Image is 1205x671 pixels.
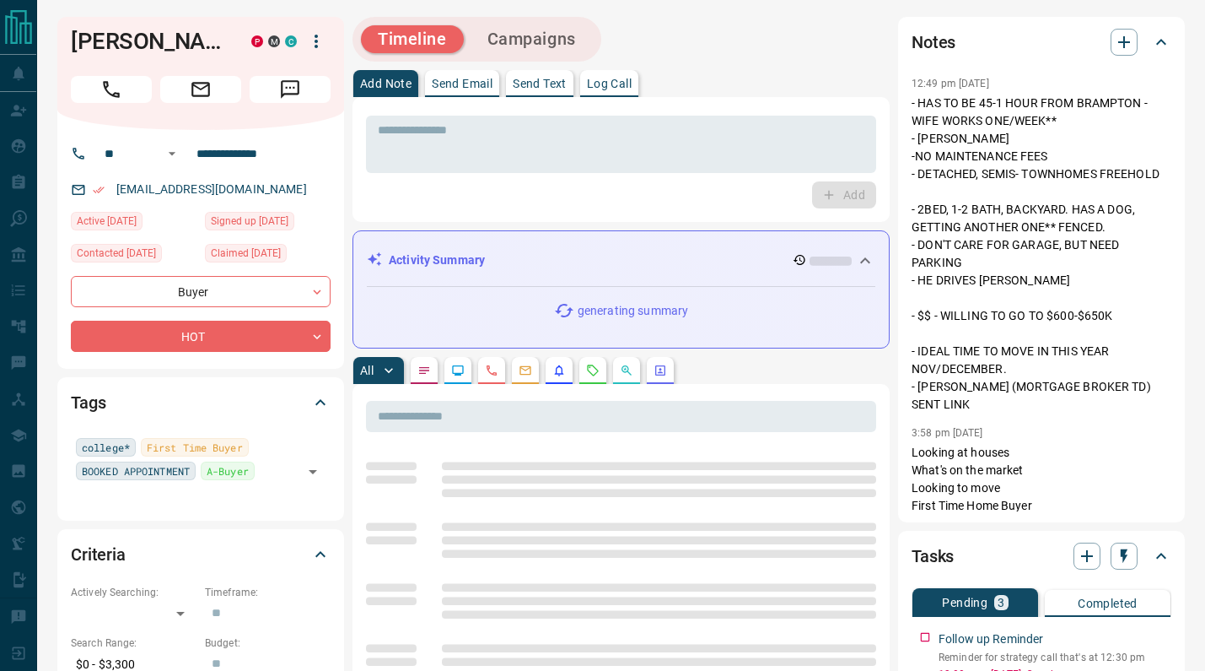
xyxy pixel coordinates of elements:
[519,364,532,377] svg: Emails
[912,95,1171,414] p: - HAS TO BE 45-1 HOUR FROM BRAMPTON - WIFE WORKS ONE/WEEK** - [PERSON_NAME] -NO MAINTENANCE FEES ...
[912,427,983,439] p: 3:58 pm [DATE]
[71,636,196,651] p: Search Range:
[82,463,190,479] span: BOOKED APPOINTMENT
[71,321,331,352] div: HOT
[71,212,196,235] div: Thu Aug 14 2025
[432,78,492,89] p: Send Email
[71,76,152,103] span: Call
[285,35,297,47] div: condos.ca
[939,650,1171,665] p: Reminder for strategy call that's at 12:30 pm
[587,78,632,89] p: Log Call
[451,364,465,377] svg: Lead Browsing Activity
[205,636,331,651] p: Budget:
[250,76,331,103] span: Message
[71,244,196,268] div: Thu Aug 07 2025
[93,184,105,196] svg: Email Verified
[71,541,126,568] h2: Criteria
[77,245,156,262] span: Contacted [DATE]
[82,439,130,456] span: college*
[361,25,464,53] button: Timeline
[912,29,955,56] h2: Notes
[162,143,182,164] button: Open
[417,364,431,377] svg: Notes
[912,536,1171,576] div: Tasks
[71,585,196,600] p: Actively Searching:
[912,22,1171,62] div: Notes
[578,302,688,320] p: generating summary
[998,597,1004,609] p: 3
[1078,598,1138,609] p: Completed
[205,585,331,600] p: Timeframe:
[942,597,987,609] p: Pending
[71,276,331,307] div: Buyer
[211,245,281,262] span: Claimed [DATE]
[912,543,954,570] h2: Tasks
[147,439,243,456] span: First Time Buyer
[301,460,325,484] button: Open
[160,76,241,103] span: Email
[485,364,498,377] svg: Calls
[77,213,137,230] span: Active [DATE]
[205,244,331,268] div: Thu Aug 07 2025
[912,78,989,89] p: 12:49 pm [DATE]
[586,364,600,377] svg: Requests
[251,35,263,47] div: property.ca
[389,252,485,269] p: Activity Summary
[654,364,667,377] svg: Agent Actions
[939,630,1043,648] p: Follow up Reminder
[360,78,412,89] p: Add Note
[71,389,105,416] h2: Tags
[71,382,331,423] div: Tags
[205,212,331,235] div: Wed Aug 26 2020
[513,78,567,89] p: Send Text
[116,182,307,196] a: [EMAIL_ADDRESS][DOMAIN_NAME]
[71,534,331,575] div: Criteria
[471,25,593,53] button: Campaigns
[360,365,374,376] p: All
[552,364,566,377] svg: Listing Alerts
[207,463,249,479] span: A-Buyer
[211,213,288,230] span: Signed up [DATE]
[71,28,226,55] h1: [PERSON_NAME]
[268,35,280,47] div: mrloft.ca
[912,444,1171,603] p: Looking at houses What's on the market Looking to move First Time Home Buyer Has down payment 100...
[620,364,633,377] svg: Opportunities
[367,245,875,276] div: Activity Summary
